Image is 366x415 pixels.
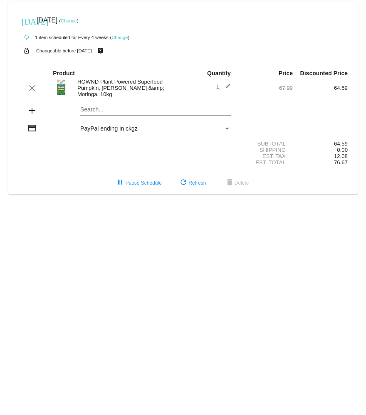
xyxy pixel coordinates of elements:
mat-icon: pause [115,178,125,188]
small: 1 item scheduled for Every 4 weeks [18,35,109,40]
mat-icon: add [27,106,37,116]
span: 0.00 [337,147,348,153]
div: 64.59 [293,141,348,147]
div: Subtotal [238,141,293,147]
mat-icon: clear [27,83,37,93]
mat-icon: lock_open [22,45,32,56]
mat-icon: delete [225,178,235,188]
strong: Discounted Price [300,70,348,77]
span: 12.08 [334,153,348,159]
a: Change [61,18,77,23]
strong: Product [53,70,75,77]
small: ( ) [110,35,130,40]
mat-icon: refresh [178,178,188,188]
div: Shipping [238,147,293,153]
a: Change [111,35,128,40]
button: Delete [218,175,256,190]
mat-select: Payment Method [80,125,231,132]
div: 64.59 [293,85,348,91]
span: Refresh [178,180,206,186]
strong: Quantity [207,70,231,77]
small: ( ) [59,18,79,23]
div: HOWND Plant Powered Superfood Pumpkin, [PERSON_NAME] &amp; Moringa, 10kg [73,79,183,97]
div: Est. Total [238,159,293,166]
mat-icon: credit_card [27,123,37,133]
img: 87148.jpg [53,79,69,96]
mat-icon: [DATE] [22,16,32,26]
div: Est. Tax [238,153,293,159]
span: PayPal ending in ckgz [80,125,138,132]
mat-icon: edit [221,83,231,93]
button: Refresh [172,175,213,190]
span: Delete [225,180,249,186]
input: Search... [80,106,231,113]
small: Changeable before [DATE] [36,48,92,53]
strong: Price [279,70,293,77]
mat-icon: live_help [95,45,105,56]
button: Pause Schedule [109,175,168,190]
mat-icon: autorenew [22,32,32,42]
span: Pause Schedule [115,180,161,186]
div: 67.99 [238,85,293,91]
span: 1 [216,84,231,90]
span: 76.67 [334,159,348,166]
